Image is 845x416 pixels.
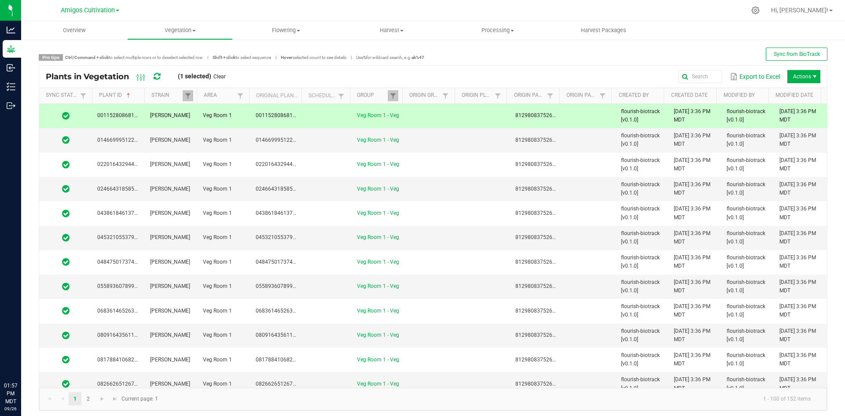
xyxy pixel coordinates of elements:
span: [DATE] 3:36 PM MDT [779,181,816,196]
span: [DATE] 3:36 PM MDT [674,206,710,220]
span: to select multiple rows or to deselect selected row [65,55,203,60]
span: | [271,54,281,61]
span: 8129808375266802 [515,234,565,240]
a: Veg Room 1 - Veg [357,210,399,216]
span: 8129808375266802 [515,210,565,216]
a: Created DateSortable [671,92,713,99]
span: flourish-biotrack [v0.1.0] [621,352,660,367]
span: flourish-biotrack [v0.1.0] [621,157,660,172]
span: 8129808375266802 [515,381,565,387]
a: Filter [545,90,555,101]
span: | [203,54,213,61]
span: 0220164329441927 [256,161,305,167]
a: GroupSortable [357,92,388,99]
a: Page 2 [82,392,95,405]
a: Origin GroupSortable [409,92,440,99]
kendo-pager: Current page: 1 [39,388,827,410]
span: [DATE] 3:36 PM MDT [674,230,710,245]
span: 8129808375266802 [515,308,565,314]
span: [PERSON_NAME] [150,210,190,216]
span: flourish-biotrack [v0.1.0] [621,303,660,318]
p: 01:57 PM MDT [4,382,17,405]
span: flourish-biotrack [v0.1.0] [621,230,660,245]
a: Created BySortable [619,92,661,99]
span: [PERSON_NAME] [150,381,190,387]
span: Sortable [125,92,132,99]
span: flourish-biotrack [v0.1.0] [621,328,660,342]
span: 0453210553793288 [97,234,147,240]
span: [PERSON_NAME] [150,332,190,338]
span: Veg Room 1 [203,283,232,289]
p: 09/26 [4,405,17,412]
span: [DATE] 3:36 PM MDT [674,303,710,318]
span: 8129808375266802 [515,161,565,167]
input: Search [678,70,722,83]
span: to select sequence [213,55,271,60]
span: flourish-biotrack [v0.1.0] [621,133,660,147]
span: 0246643185855922 [97,186,147,192]
span: 0558936078997304 [97,283,147,289]
span: [PERSON_NAME] [150,112,190,118]
a: Veg Room 1 - Veg [357,186,399,192]
a: Go to the last page [109,392,121,405]
span: flourish-biotrack [v0.1.0] [621,254,660,269]
a: Filter [336,91,346,102]
span: flourish-biotrack [v0.1.0] [727,181,765,196]
span: selected count to see details [281,55,346,60]
span: 0683614652635686 [256,308,305,314]
span: In Sync [62,258,70,266]
span: flourish-biotrack [v0.1.0] [621,206,660,220]
span: 0683614652635686 [97,308,147,314]
a: Veg Room 1 - Veg [357,283,399,289]
a: Processing [445,21,551,40]
a: Plant IDSortable [99,92,141,99]
span: Overview [51,26,97,34]
li: Actions [787,70,820,83]
span: flourish-biotrack [v0.1.0] [727,254,765,269]
span: Vegetation [128,26,233,34]
strong: % [363,55,366,60]
span: [DATE] 3:36 PM MDT [674,328,710,342]
span: In Sync [62,111,70,120]
span: flourish-biotrack [v0.1.0] [621,181,660,196]
a: Vegetation [127,21,233,40]
span: [PERSON_NAME] [150,137,190,143]
span: 0809164356112670 [97,332,147,338]
span: In Sync [62,136,70,144]
a: Origin PlantSortable [462,92,492,99]
span: Flowering [233,26,338,34]
kendo-pager-info: 1 - 100 of 152 items [163,392,818,406]
span: Veg Room 1 [203,259,232,265]
span: [PERSON_NAME] [150,161,190,167]
a: Go to the next page [96,392,109,405]
span: [DATE] 3:36 PM MDT [674,133,710,147]
span: [DATE] 3:36 PM MDT [779,279,816,294]
span: Veg Room 1 [203,332,232,338]
span: [PERSON_NAME] [150,234,190,240]
strong: Hover [281,55,293,60]
span: flourish-biotrack [v0.1.0] [727,279,765,294]
span: In Sync [62,184,70,193]
span: | [346,54,356,61]
span: [DATE] 3:36 PM MDT [779,157,816,172]
span: [DATE] 3:36 PM MDT [674,254,710,269]
span: In Sync [62,306,70,315]
span: 0220164329441927 [97,161,147,167]
span: [DATE] 3:36 PM MDT [779,133,816,147]
span: flourish-biotrack [v0.1.0] [727,157,765,172]
span: In Sync [62,379,70,388]
span: Processing [445,26,551,34]
inline-svg: Grow [7,44,15,53]
a: Filter [440,90,451,101]
span: [PERSON_NAME] [150,283,190,289]
a: Origin Package Lot NumberSortable [566,92,597,99]
a: Filter [183,90,193,101]
span: In Sync [62,160,70,169]
a: Veg Room 1 - Veg [357,332,399,338]
inline-svg: Inventory [7,82,15,91]
span: Veg Room 1 [203,186,232,192]
span: Veg Room 1 [203,308,232,314]
a: Modified DateSortable [775,92,817,99]
span: 0438618461370793 [97,210,147,216]
span: flourish-biotrack [v0.1.0] [727,108,765,123]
